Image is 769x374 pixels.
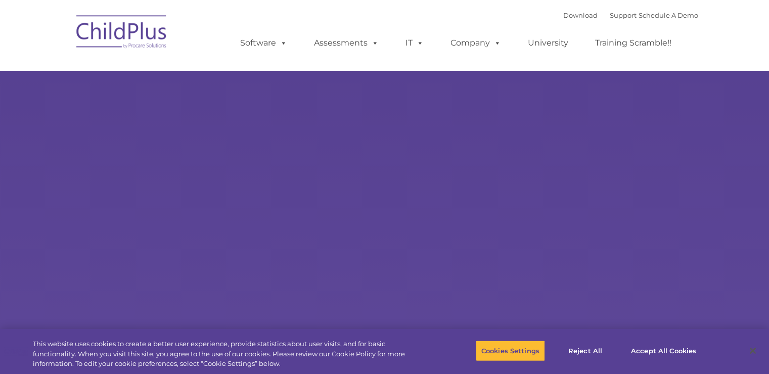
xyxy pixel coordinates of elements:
a: IT [395,33,434,53]
a: Download [563,11,598,19]
a: Training Scramble!! [585,33,682,53]
img: ChildPlus by Procare Solutions [71,8,172,59]
button: Accept All Cookies [625,340,702,361]
a: Software [230,33,297,53]
a: University [518,33,578,53]
button: Reject All [554,340,617,361]
a: Assessments [304,33,389,53]
a: Schedule A Demo [639,11,698,19]
div: This website uses cookies to create a better user experience, provide statistics about user visit... [33,339,423,369]
a: Company [440,33,511,53]
a: Support [610,11,637,19]
button: Close [742,340,764,362]
font: | [563,11,698,19]
button: Cookies Settings [476,340,545,361]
